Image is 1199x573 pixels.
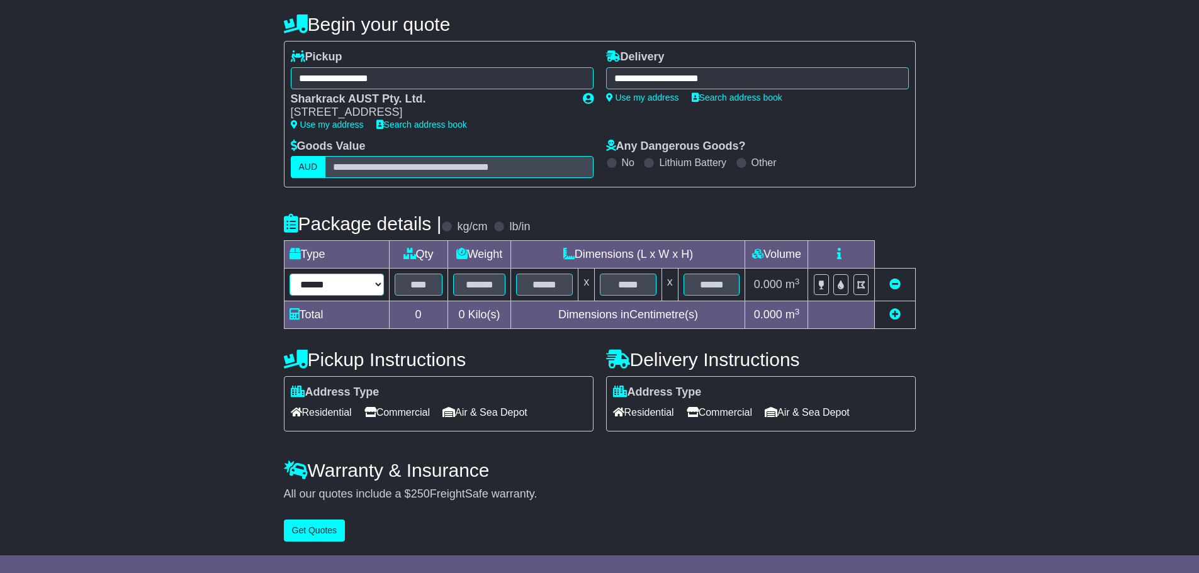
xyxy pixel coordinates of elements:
td: Dimensions in Centimetre(s) [511,301,745,329]
td: x [661,269,678,301]
span: 0.000 [754,308,782,321]
a: Remove this item [889,278,901,291]
div: All our quotes include a $ FreightSafe warranty. [284,487,916,501]
td: Dimensions (L x W x H) [511,241,745,269]
h4: Package details | [284,213,442,234]
label: Address Type [291,386,380,399]
sup: 3 [795,307,800,316]
td: Kilo(s) [448,301,511,329]
label: Delivery [606,50,665,64]
h4: Pickup Instructions [284,349,594,370]
span: Air & Sea Depot [442,403,527,422]
span: Residential [613,403,674,422]
td: Volume [745,241,808,269]
td: 0 [389,301,448,329]
h4: Delivery Instructions [606,349,916,370]
span: 0 [458,308,464,321]
button: Get Quotes [284,520,346,542]
label: Pickup [291,50,342,64]
label: Any Dangerous Goods? [606,140,746,153]
span: 250 [411,487,430,500]
label: No [622,157,634,169]
label: AUD [291,156,326,178]
span: 0.000 [754,278,782,291]
div: Sharkrack AUST Pty. Ltd. [291,92,570,106]
label: Lithium Battery [659,157,726,169]
h4: Begin your quote [284,14,916,35]
label: Other [751,157,777,169]
span: m [785,278,800,291]
label: lb/in [509,220,530,234]
sup: 3 [795,277,800,286]
span: Air & Sea Depot [765,403,850,422]
label: Goods Value [291,140,366,153]
a: Add new item [889,308,901,321]
label: Address Type [613,386,702,399]
td: x [578,269,595,301]
td: Weight [448,241,511,269]
a: Use my address [606,92,679,103]
a: Search address book [692,92,782,103]
td: Total [284,301,389,329]
span: Commercial [364,403,430,422]
span: Residential [291,403,352,422]
span: m [785,308,800,321]
span: Commercial [687,403,752,422]
div: [STREET_ADDRESS] [291,106,570,120]
a: Search address book [376,120,467,130]
a: Use my address [291,120,364,130]
h4: Warranty & Insurance [284,460,916,481]
td: Qty [389,241,448,269]
td: Type [284,241,389,269]
label: kg/cm [457,220,487,234]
